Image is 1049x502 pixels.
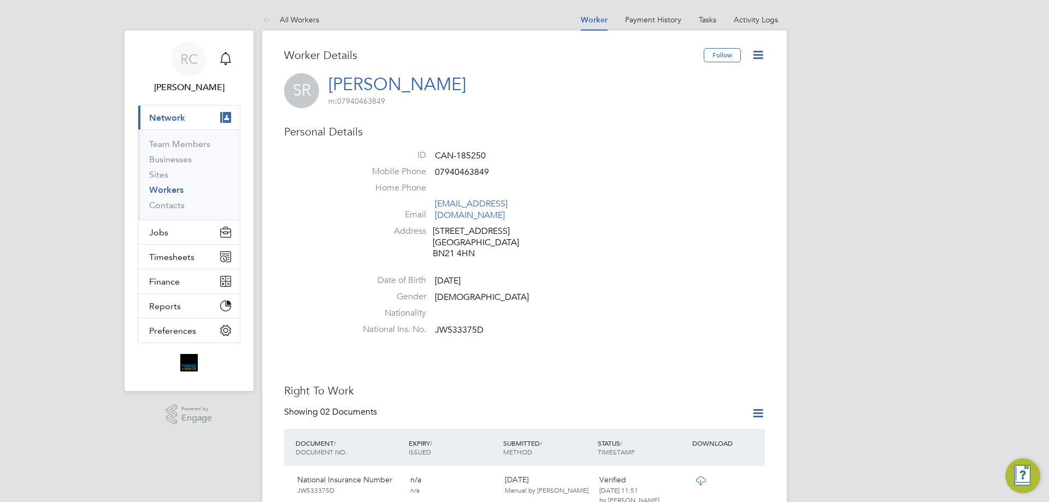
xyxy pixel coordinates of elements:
[350,324,426,335] label: National Ins. No.
[699,15,716,25] a: Tasks
[138,42,240,94] a: RC[PERSON_NAME]
[734,15,778,25] a: Activity Logs
[284,73,319,108] span: SR
[284,383,765,398] h3: Right To Work
[599,475,626,485] span: Verified
[350,226,426,237] label: Address
[406,433,500,462] div: EXPIRY
[125,31,254,391] nav: Main navigation
[435,150,486,161] span: CAN-185250
[620,439,622,447] span: /
[293,433,406,462] div: DOCUMENT
[181,414,212,423] span: Engage
[1005,458,1040,493] button: Engage Resource Center
[149,185,184,195] a: Workers
[149,169,168,180] a: Sites
[296,447,347,456] span: DOCUMENT NO.
[581,15,608,25] a: Worker
[138,294,240,318] button: Reports
[138,129,240,220] div: Network
[138,220,240,244] button: Jobs
[328,74,466,95] a: [PERSON_NAME]
[149,154,192,164] a: Businesses
[149,301,181,311] span: Reports
[180,52,198,66] span: RC
[138,269,240,293] button: Finance
[433,226,537,259] div: [STREET_ADDRESS] [GEOGRAPHIC_DATA] BN21 4HN
[138,245,240,269] button: Timesheets
[149,139,210,149] a: Team Members
[505,486,590,494] span: Manual by [PERSON_NAME].
[181,404,212,414] span: Powered by
[704,48,741,62] button: Follow
[350,275,426,286] label: Date of Birth
[435,275,461,286] span: [DATE]
[149,200,185,210] a: Contacts
[435,324,484,335] span: JW533375D
[149,227,168,238] span: Jobs
[297,486,334,494] span: JW533375D
[435,167,489,178] span: 07940463849
[149,276,180,287] span: Finance
[500,433,595,462] div: SUBMITTED
[598,447,635,456] span: TIMESTAMP
[138,354,240,371] a: Go to home page
[138,81,240,94] span: Robyn Clarke
[334,439,336,447] span: /
[625,15,681,25] a: Payment History
[599,486,638,494] span: [DATE] 11:51
[350,291,426,303] label: Gender
[350,209,426,221] label: Email
[350,308,426,319] label: Nationality
[409,447,431,456] span: ISSUED
[138,105,240,129] button: Network
[138,318,240,342] button: Preferences
[284,48,704,62] h3: Worker Details
[406,470,500,499] div: n/a
[328,96,385,106] span: 07940463849
[689,433,765,453] div: DOWNLOAD
[350,166,426,178] label: Mobile Phone
[540,439,542,447] span: /
[435,198,508,221] a: [EMAIL_ADDRESS][DOMAIN_NAME]
[262,15,319,25] a: All Workers
[149,113,185,123] span: Network
[284,125,765,139] h3: Personal Details
[350,150,426,161] label: ID
[350,182,426,194] label: Home Phone
[435,292,529,303] span: [DEMOGRAPHIC_DATA]
[320,406,377,417] span: 02 Documents
[410,486,420,494] span: n/a
[149,326,196,336] span: Preferences
[503,447,532,456] span: METHOD
[180,354,198,371] img: bromak-logo-retina.png
[293,470,406,499] div: National Insurance Number
[166,404,213,425] a: Powered byEngage
[328,96,337,106] span: m:
[284,406,379,418] div: Showing
[149,252,195,262] span: Timesheets
[500,470,595,499] div: [DATE]
[595,433,689,462] div: STATUS
[430,439,432,447] span: /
